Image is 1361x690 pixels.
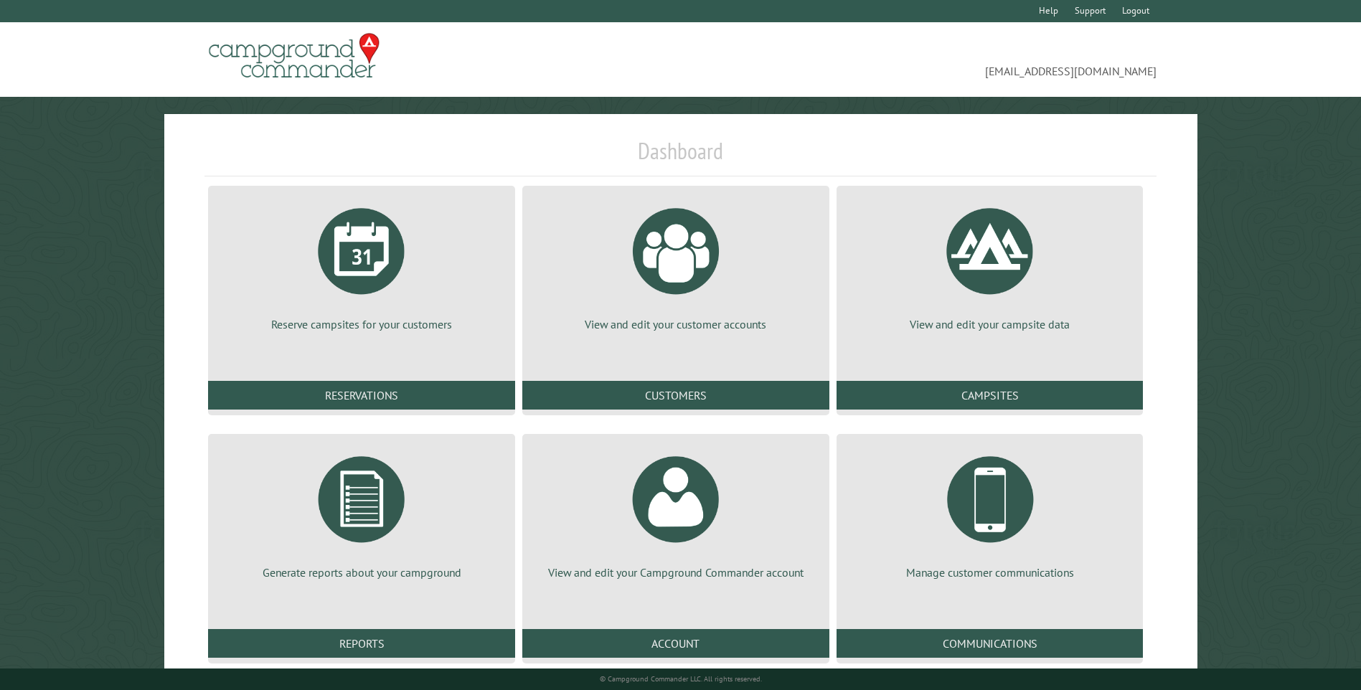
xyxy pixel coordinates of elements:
[837,381,1144,410] a: Campsites
[208,381,515,410] a: Reservations
[837,629,1144,658] a: Communications
[540,564,812,580] p: View and edit your Campground Commander account
[225,197,498,332] a: Reserve campsites for your customers
[522,629,829,658] a: Account
[522,381,829,410] a: Customers
[208,629,515,658] a: Reports
[204,137,1156,176] h1: Dashboard
[540,197,812,332] a: View and edit your customer accounts
[540,316,812,332] p: View and edit your customer accounts
[854,445,1126,580] a: Manage customer communications
[225,316,498,332] p: Reserve campsites for your customers
[204,28,384,84] img: Campground Commander
[854,197,1126,332] a: View and edit your campsite data
[600,674,762,684] small: © Campground Commander LLC. All rights reserved.
[225,445,498,580] a: Generate reports about your campground
[854,316,1126,332] p: View and edit your campsite data
[681,39,1157,80] span: [EMAIL_ADDRESS][DOMAIN_NAME]
[225,564,498,580] p: Generate reports about your campground
[540,445,812,580] a: View and edit your Campground Commander account
[854,564,1126,580] p: Manage customer communications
